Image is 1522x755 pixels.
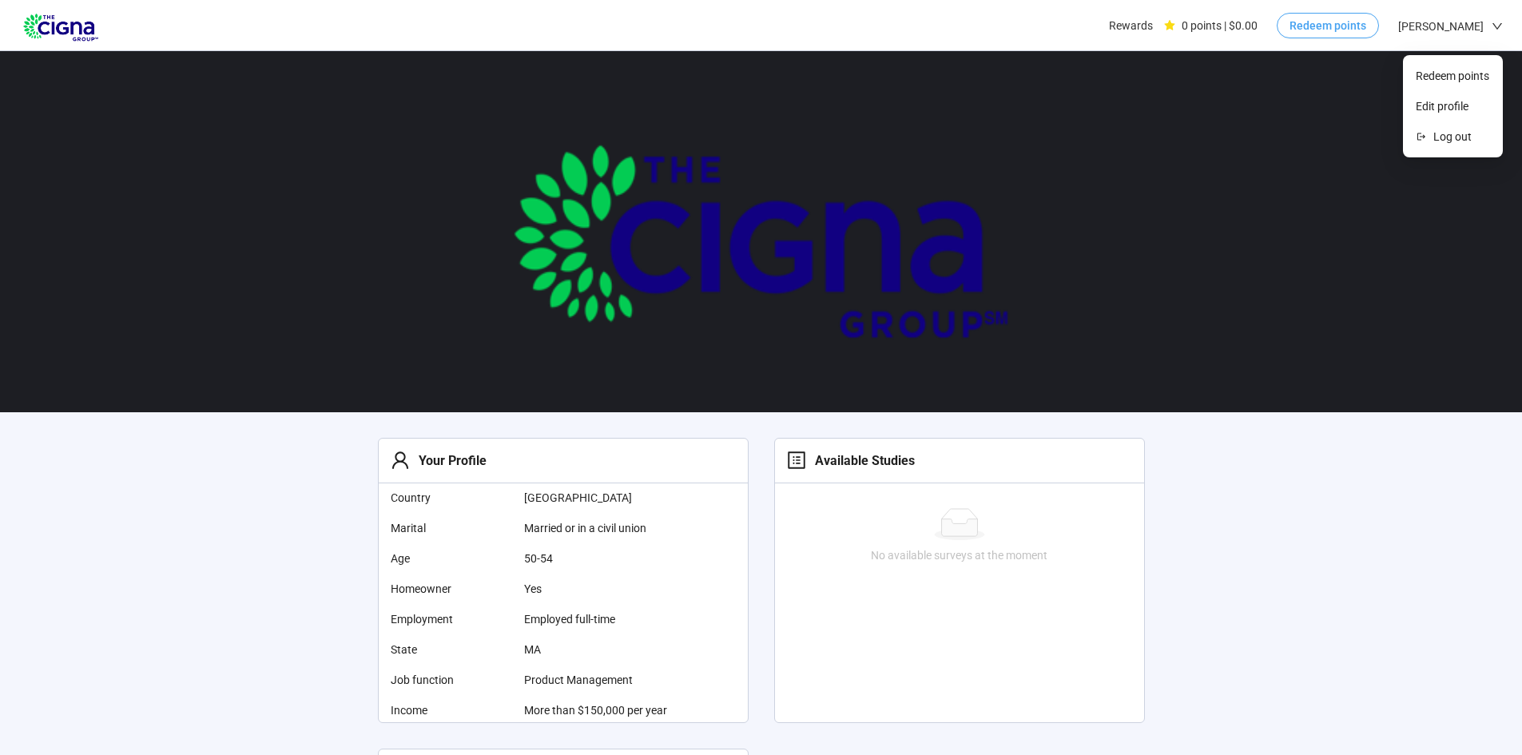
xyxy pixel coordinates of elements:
span: Employment [391,610,511,628]
span: Married or in a civil union [524,519,684,537]
span: user [391,451,410,470]
div: Available Studies [806,451,915,471]
span: Income [391,701,511,719]
span: 50-54 [524,550,684,567]
span: Job function [391,671,511,689]
span: Age [391,550,511,567]
span: Edit profile [1416,97,1490,115]
span: Employed full-time [524,610,684,628]
span: profile [787,451,806,470]
span: [GEOGRAPHIC_DATA] [524,489,684,507]
span: State [391,641,511,658]
span: Marital [391,519,511,537]
span: Homeowner [391,580,511,598]
div: No available surveys at the moment [781,546,1138,564]
span: down [1492,21,1503,32]
span: Redeem points [1416,67,1490,85]
span: MA [524,641,684,658]
span: Log out [1433,128,1490,145]
span: More than $150,000 per year [524,701,684,719]
button: Redeem points [1277,13,1379,38]
span: [PERSON_NAME] [1398,1,1484,52]
span: Yes [524,580,684,598]
div: Your Profile [410,451,487,471]
span: star [1164,20,1175,31]
span: Product Management [524,671,684,689]
span: Redeem points [1290,17,1366,34]
span: Country [391,489,511,507]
